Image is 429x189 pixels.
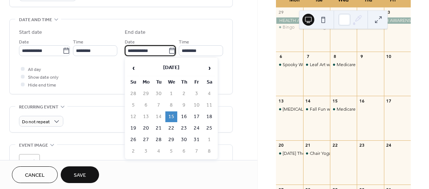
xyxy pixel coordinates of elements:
div: Bingo [283,24,295,30]
td: 24 [191,123,203,134]
td: 1 [165,88,177,99]
td: 28 [127,88,139,99]
th: Mo [140,77,152,88]
div: 14 [305,98,311,104]
div: 21 [305,143,311,148]
button: Cancel [12,166,58,183]
div: HEALTH AWARENSS WEEK DAILY ACTIVIITES/HEALTH AWARENSS SEMINARS/PATIENT SCREENINGS/REFRESHMENTS QU... [276,17,411,24]
span: Do not repeat [22,118,50,126]
div: Start date [19,29,42,36]
span: Date [125,38,135,46]
div: 30 [305,10,311,15]
td: 29 [140,88,152,99]
span: Hide end time [28,81,56,89]
th: Th [178,77,190,88]
td: 22 [165,123,177,134]
div: 13 [278,98,284,104]
div: 7 [305,54,311,59]
div: [DATE] Theme Bingo [283,150,324,157]
td: 13 [140,111,152,122]
td: 19 [127,123,139,134]
td: 30 [178,134,190,145]
th: Fr [191,77,203,88]
div: 23 [359,143,365,148]
div: Bingo [276,24,303,30]
div: Medicare 101 [337,106,363,113]
td: 4 [153,146,165,157]
td: 31 [191,134,203,145]
td: 14 [153,111,165,122]
td: 7 [153,100,165,111]
td: 1 [203,134,215,145]
th: Tu [153,77,165,88]
div: ; [19,154,40,175]
td: 6 [178,146,190,157]
div: 8 [332,54,338,59]
div: Medicare 101 [330,106,357,113]
td: 5 [165,146,177,157]
div: Medicare 101 [337,62,363,68]
span: Time [179,38,189,46]
div: Spooky Word Games [276,62,303,68]
span: Show date only [28,74,58,81]
td: 21 [153,123,165,134]
td: 4 [203,88,215,99]
div: 2 [359,10,365,15]
span: Save [74,172,86,179]
td: 11 [203,100,215,111]
div: Halloween Theme Bingo [276,150,303,157]
td: 9 [178,100,190,111]
span: Date [19,38,29,46]
div: Fall Fun w/[PERSON_NAME] [310,106,366,113]
td: 8 [165,100,177,111]
div: Leaf Art w/ [PERSON_NAME] [310,62,367,68]
div: 15 [332,98,338,104]
div: Breast Cancer Awareness DIY Pens [276,106,303,113]
td: 5 [127,100,139,111]
span: Recurring event [19,103,58,111]
td: 30 [153,88,165,99]
div: 16 [359,98,365,104]
div: End date [125,29,146,36]
div: 3 [386,10,392,15]
td: 2 [127,146,139,157]
td: 8 [203,146,215,157]
div: 6 [278,54,284,59]
td: 25 [203,123,215,134]
th: Su [127,77,139,88]
div: Fall Fun w/Sarah [303,106,330,113]
div: 9 [359,54,365,59]
div: 10 [386,54,392,59]
td: 7 [191,146,203,157]
div: Chair Yoga w/Sarah [303,150,330,157]
div: 1 [332,10,338,15]
div: [MEDICAL_DATA] Awareness DIY Pens [283,106,359,113]
td: 17 [191,111,203,122]
span: Event image [19,141,48,149]
span: Time [73,38,83,46]
td: 23 [178,123,190,134]
div: 29 [278,10,284,15]
td: 10 [191,100,203,111]
th: We [165,77,177,88]
td: 3 [191,88,203,99]
div: Leaf Art w/ Sarah [303,62,330,68]
td: 16 [178,111,190,122]
th: Sa [203,77,215,88]
span: All day [28,66,41,74]
div: Chair Yoga w/[PERSON_NAME] [310,150,372,157]
div: Spooky Word Games [283,62,324,68]
span: Cancel [25,172,45,179]
div: 22 [332,143,338,148]
div: 20 [278,143,284,148]
td: 20 [140,123,152,134]
div: Medicare 101 [330,62,357,68]
td: 28 [153,134,165,145]
td: 18 [203,111,215,122]
span: ‹ [128,61,139,75]
div: 24 [386,143,392,148]
td: 12 [127,111,139,122]
button: Save [61,166,99,183]
span: Date and time [19,16,52,24]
